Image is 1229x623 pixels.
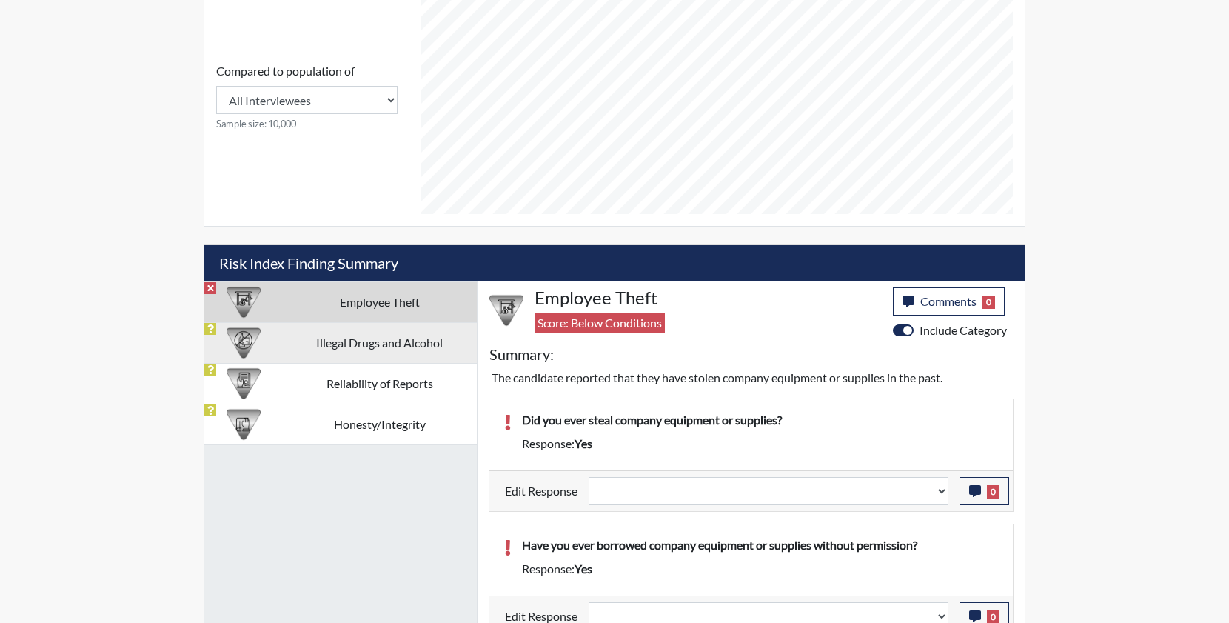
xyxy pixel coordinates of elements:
img: CATEGORY%20ICON-12.0f6f1024.png [227,326,261,360]
img: CATEGORY%20ICON-07.58b65e52.png [227,285,261,319]
td: Honesty/Integrity [282,404,477,444]
span: Comments [920,294,977,308]
div: Response: [511,560,1009,578]
p: The candidate reported that they have stolen company equipment or supplies in the past. [492,369,1011,387]
small: Sample size: 10,000 [216,117,398,131]
div: Update the test taker's response, the change might impact the score [577,477,960,505]
label: Edit Response [505,477,577,505]
label: Compared to population of [216,62,355,80]
div: Response: [511,435,1009,453]
td: Illegal Drugs and Alcohol [282,322,477,363]
h5: Risk Index Finding Summary [204,245,1025,281]
div: Consistency Score comparison among population [216,62,398,131]
td: Employee Theft [282,281,477,322]
img: CATEGORY%20ICON-20.4a32fe39.png [227,367,261,401]
span: yes [575,436,592,450]
label: Include Category [920,322,1007,339]
img: CATEGORY%20ICON-11.a5f294f4.png [227,407,261,442]
button: 0 [960,477,1009,505]
span: 0 [982,296,995,309]
span: 0 [987,485,999,499]
p: Have you ever borrowed company equipment or supplies without permission? [522,536,998,554]
span: Score: Below Conditions [535,313,665,333]
h4: Employee Theft [535,287,882,309]
button: Comments0 [893,287,1005,316]
img: CATEGORY%20ICON-07.58b65e52.png [489,293,523,327]
span: yes [575,562,592,576]
h5: Summary: [489,345,554,363]
td: Reliability of Reports [282,363,477,404]
p: Did you ever steal company equipment or supplies? [522,411,998,429]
